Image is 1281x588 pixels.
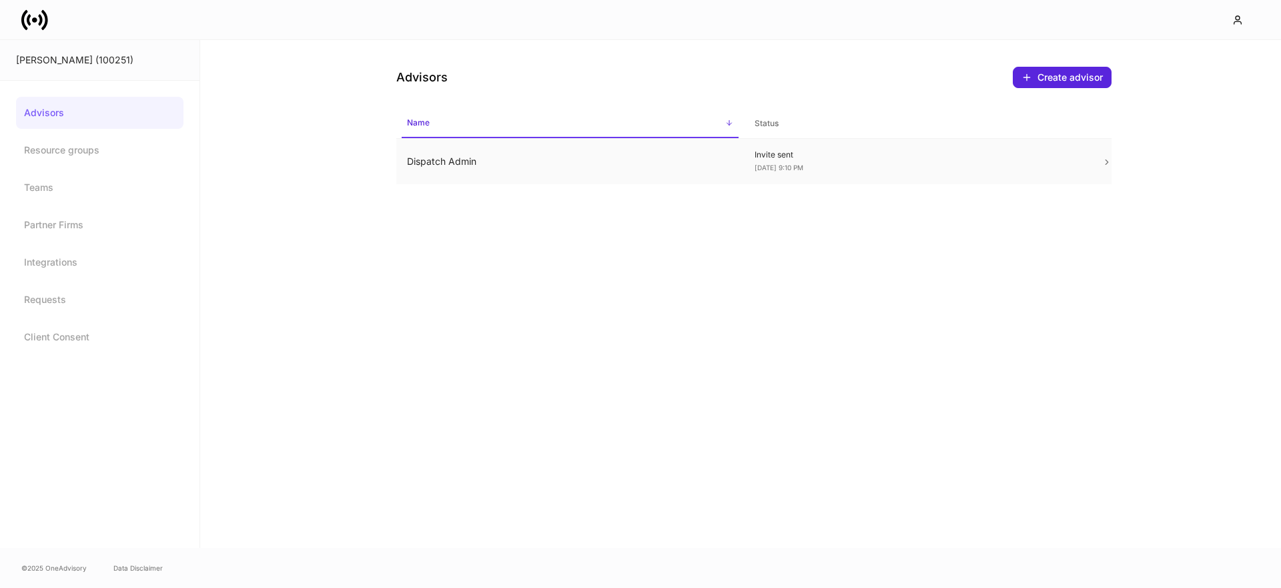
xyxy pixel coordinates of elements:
[396,139,744,185] td: Dispatch Admin
[1021,72,1103,83] div: Create advisor
[16,172,183,204] a: Teams
[16,209,183,241] a: Partner Firms
[1013,67,1112,88] button: Create advisor
[755,150,1081,160] p: Invite sent
[402,109,739,138] span: Name
[407,116,430,129] h6: Name
[16,284,183,316] a: Requests
[755,164,803,172] span: [DATE] 9:10 PM
[755,117,779,129] h6: Status
[396,69,448,85] h4: Advisors
[16,134,183,166] a: Resource groups
[16,53,183,67] div: [PERSON_NAME] (100251)
[16,97,183,129] a: Advisors
[749,110,1086,137] span: Status
[21,563,87,573] span: © 2025 OneAdvisory
[16,246,183,278] a: Integrations
[16,321,183,353] a: Client Consent
[113,563,163,573] a: Data Disclaimer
